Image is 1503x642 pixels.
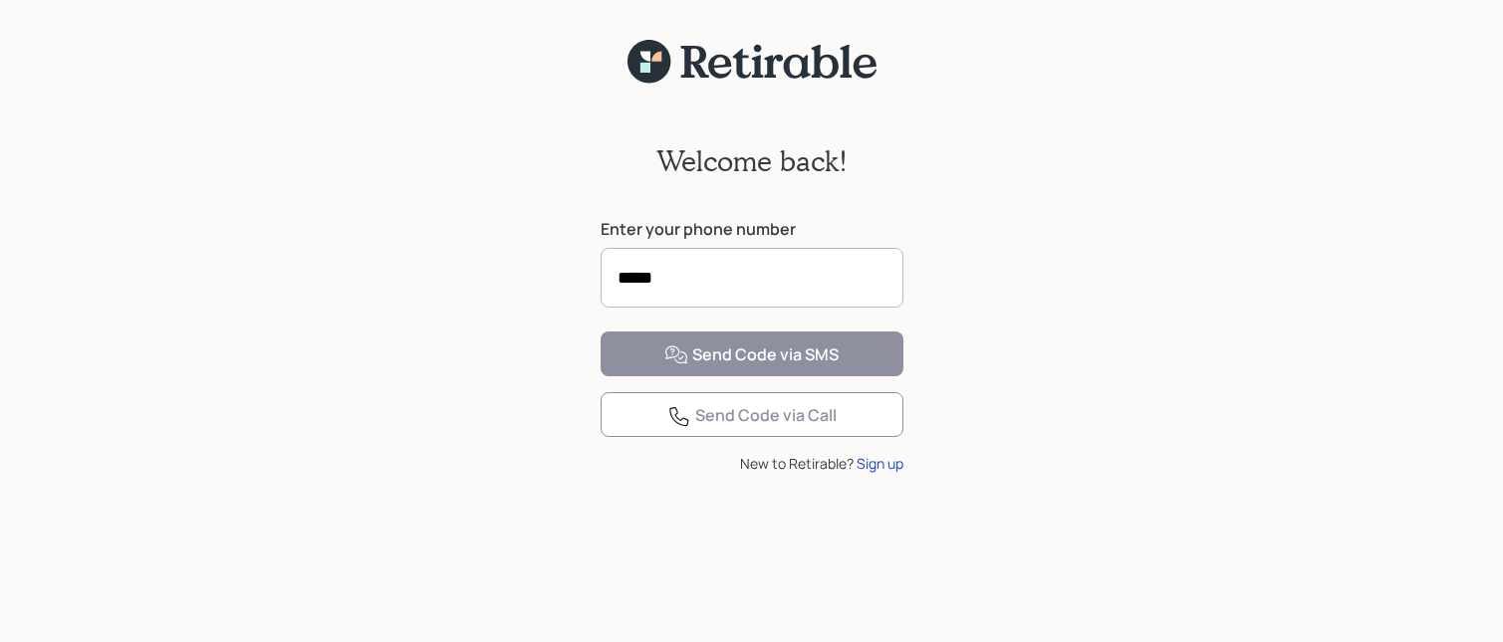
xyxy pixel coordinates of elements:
h2: Welcome back! [656,144,848,178]
div: New to Retirable? [601,453,903,474]
label: Enter your phone number [601,218,903,240]
button: Send Code via SMS [601,331,903,376]
div: Send Code via Call [667,404,837,428]
button: Send Code via Call [601,392,903,437]
div: Send Code via SMS [664,343,839,367]
div: Sign up [857,453,903,474]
